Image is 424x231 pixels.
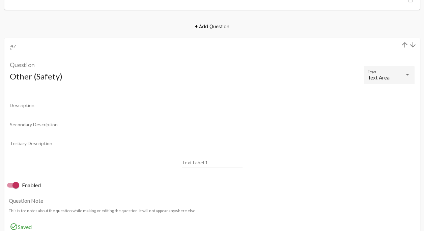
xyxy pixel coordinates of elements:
span: + Add Question [195,24,229,30]
h3: #4 [10,43,415,51]
mat-icon: arrow_downward [409,41,417,49]
span: Enabled [22,181,41,189]
mat-select-trigger: Text Area [368,74,390,80]
mat-icon: check_circle_outline [10,223,18,231]
button: + Add Question [190,21,235,33]
div: Saved [10,223,415,231]
mat-hint: This is for notes about the question while making or editing the question. It will not appear any... [9,208,195,213]
mat-icon: arrow_upward [401,41,409,49]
